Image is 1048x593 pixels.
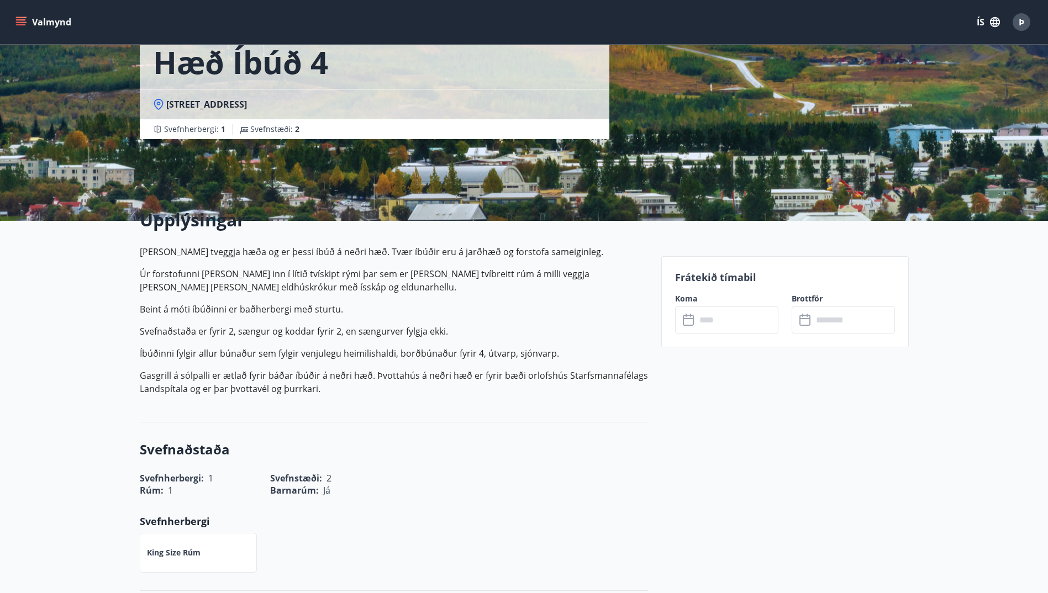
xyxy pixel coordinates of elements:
p: King Size rúm [147,547,201,558]
h2: Upplýsingar [140,208,648,232]
span: Já [323,484,330,496]
span: 1 [221,124,225,134]
label: Brottför [792,293,895,304]
p: Gasgrill á sólpalli er ætlað fyrir báðar íbúðir á neðri hæð. Þvottahús á neðri hæð er fyrir bæði ... [140,369,648,395]
p: Svefnaðstaða er fyrir 2, sængur og koddar fyrir 2, en sængurver fylgja ekki. [140,325,648,338]
button: menu [13,12,76,32]
p: Úr forstofunni [PERSON_NAME] inn í lítið tvískipt rými þar sem er [PERSON_NAME] tvíbreitt rúm á m... [140,267,648,294]
span: Svefnherbergi : [164,124,225,135]
p: [PERSON_NAME] tveggja hæða og er þessi íbúð á neðri hæð. Tvær íbúðir eru á jarðhæð og forstofa sa... [140,245,648,258]
span: [STREET_ADDRESS] [166,98,247,110]
span: 1 [168,484,173,496]
span: 2 [295,124,299,134]
span: Þ [1019,16,1024,28]
button: Þ [1008,9,1035,35]
label: Koma [675,293,778,304]
button: ÍS [971,12,1006,32]
p: Beint á móti íbúðinni er baðherbergi með sturtu. [140,303,648,316]
span: Rúm : [140,484,164,496]
p: Svefnherbergi [140,514,648,528]
p: Frátekið tímabil [675,270,895,284]
h3: Svefnaðstaða [140,440,648,459]
p: Íbúðinni fylgir allur búnaður sem fylgir venjulegu heimilishaldi, borðbúnaður fyrir 4, útvarp, sj... [140,347,648,360]
span: Barnarúm : [270,484,319,496]
span: Svefnstæði : [250,124,299,135]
